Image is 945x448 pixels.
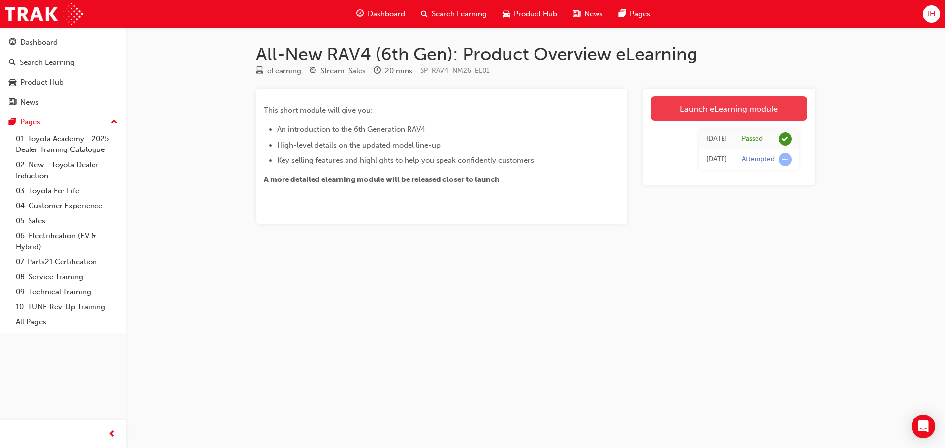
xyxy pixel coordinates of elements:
[12,183,122,199] a: 03. Toyota For Life
[267,65,301,77] div: eLearning
[5,3,83,25] img: Trak
[706,133,727,145] div: Sun Sep 07 2025 11:47:02 GMT+1000 (Australian Eastern Standard Time)
[9,98,16,107] span: news-icon
[4,113,122,131] button: Pages
[651,96,807,121] a: Launch eLearning module
[20,97,39,108] div: News
[9,78,16,87] span: car-icon
[374,67,381,76] span: clock-icon
[256,65,301,77] div: Type
[573,8,580,20] span: news-icon
[12,228,122,254] a: 06. Electrification (EV & Hybrid)
[12,131,122,157] a: 01. Toyota Academy - 2025 Dealer Training Catalogue
[12,254,122,269] a: 07. Parts21 Certification
[923,5,940,23] button: IH
[4,54,122,72] a: Search Learning
[356,8,364,20] span: guage-icon
[503,8,510,20] span: car-icon
[630,8,650,20] span: Pages
[309,67,316,76] span: target-icon
[368,8,405,20] span: Dashboard
[9,38,16,47] span: guage-icon
[742,134,763,144] div: Passed
[420,66,490,75] span: Learning resource code
[9,118,16,127] span: pages-icon
[20,57,75,68] div: Search Learning
[12,314,122,329] a: All Pages
[111,116,118,129] span: up-icon
[779,153,792,166] span: learningRecordVerb_ATTEMPT-icon
[20,77,63,88] div: Product Hub
[779,132,792,146] span: learningRecordVerb_PASS-icon
[514,8,557,20] span: Product Hub
[421,8,428,20] span: search-icon
[4,73,122,91] a: Product Hub
[277,125,425,134] span: An introduction to the 6th Generation RAV4
[12,157,122,183] a: 02. New - Toyota Dealer Induction
[277,141,441,149] span: High-level details on the updated model line-up
[108,428,116,441] span: prev-icon
[619,8,626,20] span: pages-icon
[565,4,611,24] a: news-iconNews
[912,415,935,438] div: Open Intercom Messenger
[495,4,565,24] a: car-iconProduct Hub
[4,31,122,113] button: DashboardSearch LearningProduct HubNews
[611,4,658,24] a: pages-iconPages
[12,299,122,315] a: 10. TUNE Rev-Up Training
[264,106,373,115] span: This short module will give you:
[309,65,366,77] div: Stream
[9,59,16,67] span: search-icon
[20,117,40,128] div: Pages
[12,213,122,229] a: 05. Sales
[584,8,603,20] span: News
[413,4,495,24] a: search-iconSearch Learning
[432,8,487,20] span: Search Learning
[277,156,534,165] span: Key selling features and highlights to help you speak confidently customers
[20,37,58,48] div: Dashboard
[4,33,122,52] a: Dashboard
[12,198,122,213] a: 04. Customer Experience
[264,175,500,184] span: A more detailed elearning module will be released closer to launch
[385,65,412,77] div: 20 mins
[4,93,122,112] a: News
[256,43,815,65] h1: All-New RAV4 (6th Gen): Product Overview eLearning
[256,67,263,76] span: learningResourceType_ELEARNING-icon
[348,4,413,24] a: guage-iconDashboard
[742,155,775,164] div: Attempted
[12,269,122,285] a: 08. Service Training
[706,154,727,165] div: Sun Sep 07 2025 11:35:42 GMT+1000 (Australian Eastern Standard Time)
[320,65,366,77] div: Stream: Sales
[374,65,412,77] div: Duration
[12,284,122,299] a: 09. Technical Training
[928,8,935,20] span: IH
